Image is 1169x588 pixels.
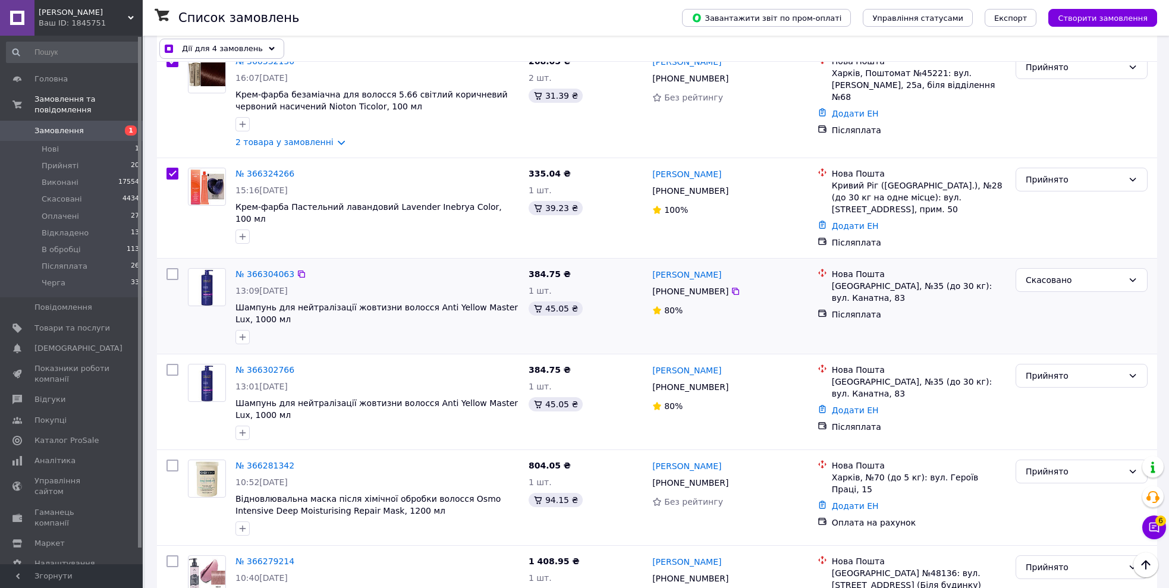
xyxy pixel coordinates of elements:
span: 384.75 ₴ [529,365,571,375]
span: 1 [125,125,137,136]
span: 13:01[DATE] [235,382,288,391]
div: Ваш ID: 1845751 [39,18,143,29]
span: Замовлення [34,125,84,136]
span: Замовлення та повідомлення [34,94,143,115]
a: № 366279214 [235,556,294,566]
span: 20 [131,161,139,171]
span: Відкладено [42,228,89,238]
span: [DEMOGRAPHIC_DATA] [34,343,122,354]
span: [PHONE_NUMBER] [652,478,728,488]
a: Шампунь для нейтралізації жовтизни волосся Anti Yellow Master Lux, 1000 мл [235,303,518,324]
button: Завантажити звіт по пром-оплаті [682,9,851,27]
span: Гаманець компанії [34,507,110,529]
span: Управління статусами [872,14,963,23]
div: Прийнято [1026,561,1123,574]
span: Нові [42,144,59,155]
div: 39.23 ₴ [529,201,583,215]
img: Фото товару [190,168,225,205]
span: Виконані [42,177,78,188]
span: 33 [131,278,139,288]
button: Експорт [985,9,1037,27]
span: Оплачені [42,211,79,222]
a: № 366304063 [235,269,294,279]
a: [PERSON_NAME] [652,460,721,472]
a: [PERSON_NAME] [652,269,721,281]
span: 335.04 ₴ [529,169,571,178]
div: [GEOGRAPHIC_DATA], №35 (до 30 кг): вул. Канатна, 83 [832,376,1006,400]
a: Фото товару [188,460,226,498]
div: Прийнято [1026,369,1123,382]
img: Фото товару [194,460,221,497]
span: Управління сайтом [34,476,110,497]
span: 13:09[DATE] [235,286,288,295]
span: 27 [131,211,139,222]
a: Фото товару [188,168,226,206]
a: Шампунь для нейтралізації жовтизни волосся Anti Yellow Master Lux, 1000 мл [235,398,518,420]
a: Фото товару [188,364,226,402]
span: 10:40[DATE] [235,573,288,583]
div: 45.05 ₴ [529,301,583,316]
a: № 366281342 [235,461,294,470]
input: Пошук [6,42,140,63]
span: Експорт [994,14,1027,23]
img: Фото товару [199,364,215,401]
span: 80% [664,306,683,315]
span: 1 шт. [529,573,552,583]
a: Відновлювальна маска після хімічної обробки волосся Osmo Intensive Deep Moisturising Repair Mask,... [235,494,501,515]
div: Післяплата [832,124,1006,136]
div: Харків, №70 (до 5 кг): вул. Героїв Праці, 15 [832,471,1006,495]
span: Товари та послуги [34,323,110,334]
a: [PERSON_NAME] [652,168,721,180]
span: Без рейтингу [664,497,723,507]
a: № 366324266 [235,169,294,178]
span: 113 [127,244,139,255]
a: Додати ЕН [832,405,879,415]
span: Черга [42,278,65,288]
span: 17554 [118,177,139,188]
span: Повідомлення [34,302,92,313]
span: Без рейтингу [664,93,723,102]
a: Фото товару [188,55,226,93]
button: Управління статусами [863,9,973,27]
span: 26 [131,261,139,272]
span: 1 шт. [529,477,552,487]
div: Кривий Ріг ([GEOGRAPHIC_DATA].), №28 (до 30 кг на одне місце): вул. [STREET_ADDRESS], прим. 50 [832,180,1006,215]
div: Нова Пошта [832,460,1006,471]
div: Харків, Поштомат №45221: вул. [PERSON_NAME], 25а, біля відділення №68 [832,67,1006,103]
span: Налаштування [34,558,95,569]
span: Прийняті [42,161,78,171]
a: Крем-фарба Пастельний лавандовий Lavender Inebrya Color, 100 мл [235,202,502,224]
div: Нова Пошта [832,168,1006,180]
span: [PHONE_NUMBER] [652,186,728,196]
span: Показники роботи компанії [34,363,110,385]
div: Післяплата [832,421,1006,433]
span: [PHONE_NUMBER] [652,382,728,392]
span: Дії для 4 замовлень [182,43,263,55]
span: Крем-фарба безаміачна для волосся 5.66 світлий коричневий червоний насичений Nioton Ticolor, 100 мл [235,90,508,111]
div: Післяплата [832,309,1006,320]
a: Додати ЕН [832,501,879,511]
span: 100% [664,205,688,215]
div: Прийнято [1026,61,1123,74]
button: Наверх [1133,552,1158,577]
a: [PERSON_NAME] [652,56,721,68]
span: В обробці [42,244,81,255]
span: Маркет [34,538,65,549]
span: Відгуки [34,394,65,405]
button: Чат з покупцем6 [1142,515,1166,539]
a: Додати ЕН [832,221,879,231]
a: 2 товара у замовленні [235,137,334,147]
div: [GEOGRAPHIC_DATA], №35 (до 30 кг): вул. Канатна, 83 [832,280,1006,304]
h1: Список замовлень [178,11,299,25]
span: 80% [664,401,683,411]
a: № 366302766 [235,365,294,375]
span: 13 [131,228,139,238]
div: Нова Пошта [832,364,1006,376]
a: [PERSON_NAME] [652,556,721,568]
div: Скасовано [1026,273,1123,287]
div: Нова Пошта [832,555,1006,567]
div: Післяплата [832,237,1006,249]
span: 804.05 ₴ [529,461,571,470]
